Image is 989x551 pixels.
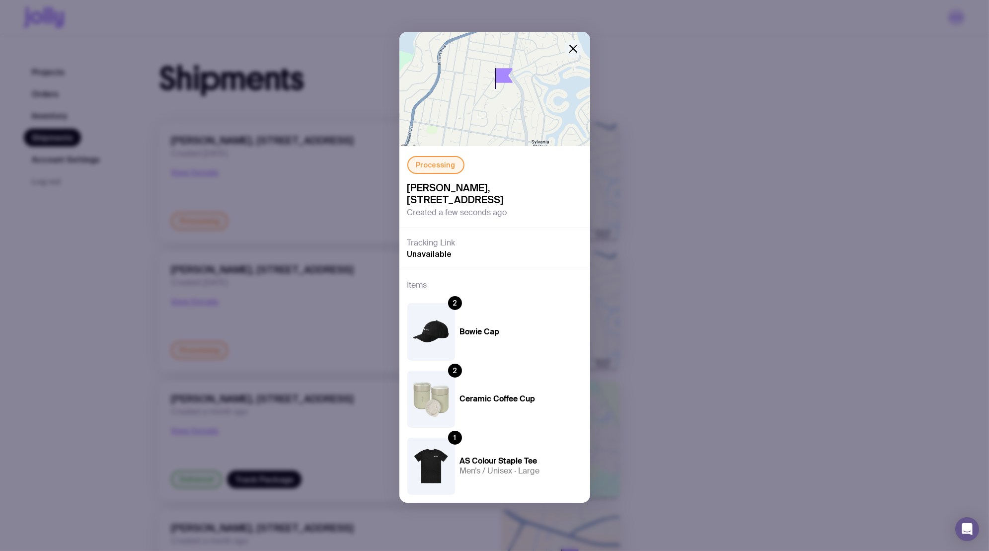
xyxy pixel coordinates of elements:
div: 1 [448,431,462,445]
div: 2 [448,364,462,378]
span: Unavailable [407,249,452,259]
div: 2 [448,296,462,310]
h5: Men’s / Unisex · Large [460,466,540,476]
h4: Ceramic Coffee Cup [460,394,540,404]
div: Processing [407,156,464,174]
span: [PERSON_NAME], [STREET_ADDRESS] [407,182,582,206]
h3: Items [407,279,427,291]
span: Created a few seconds ago [407,208,507,218]
div: Open Intercom Messenger [955,517,979,541]
img: staticmap [399,32,590,146]
h4: AS Colour Staple Tee [460,456,540,466]
h3: Tracking Link [407,238,456,248]
h4: Bowie Cap [460,327,540,337]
